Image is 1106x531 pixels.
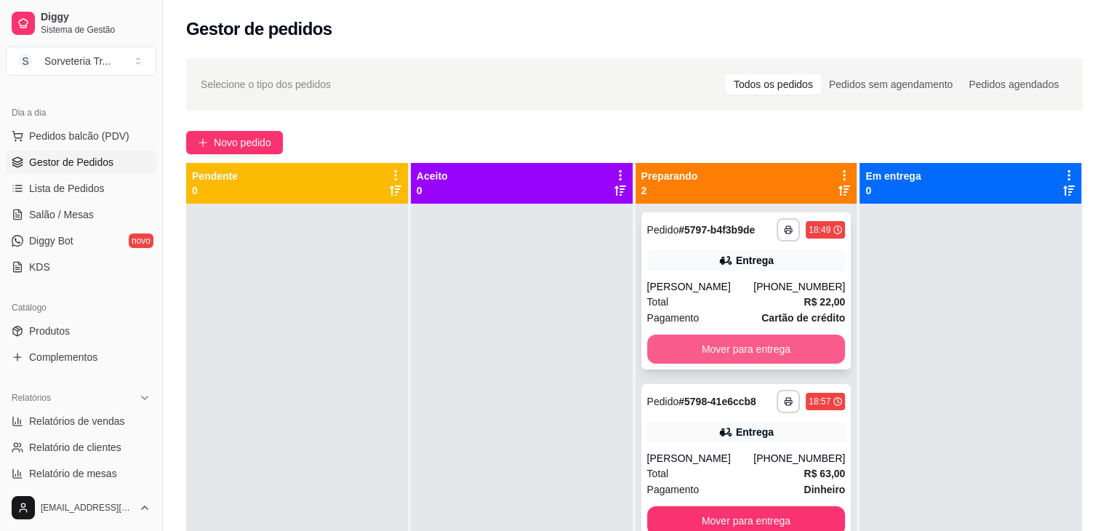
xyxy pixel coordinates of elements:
a: Gestor de Pedidos [6,151,156,174]
span: Relatório de clientes [29,440,121,455]
span: Relatórios [12,392,51,404]
strong: Dinheiro [804,484,845,495]
span: [EMAIL_ADDRESS][DOMAIN_NAME] [41,502,133,514]
a: Relatório de mesas [6,462,156,485]
span: Pedido [647,396,679,407]
span: plus [198,137,208,148]
button: Select a team [6,47,156,76]
span: Lista de Pedidos [29,181,105,196]
span: Selecione o tipo dos pedidos [201,76,331,92]
div: Pedidos sem agendamento [821,74,961,95]
p: Aceito [417,169,448,183]
span: Gestor de Pedidos [29,155,113,169]
a: Lista de Pedidos [6,177,156,200]
span: Total [647,294,669,310]
button: [EMAIL_ADDRESS][DOMAIN_NAME] [6,490,156,525]
span: Pagamento [647,482,700,498]
span: Relatórios de vendas [29,414,125,428]
span: Pedido [647,224,679,236]
div: Catálogo [6,296,156,319]
span: Complementos [29,350,97,364]
span: KDS [29,260,50,274]
a: Diggy Botnovo [6,229,156,252]
strong: R$ 63,00 [804,468,845,479]
p: 0 [865,183,921,198]
p: Em entrega [865,169,921,183]
a: Produtos [6,319,156,343]
p: 0 [417,183,448,198]
strong: # 5797-b4f3b9de [678,224,755,236]
div: Sorveteria Tr ... [44,54,111,68]
p: Preparando [641,169,698,183]
span: Diggy Bot [29,233,73,248]
div: Entrega [736,425,774,439]
p: 0 [192,183,238,198]
span: S [18,54,33,68]
strong: # 5798-41e6ccb8 [678,396,756,407]
h2: Gestor de pedidos [186,17,332,41]
span: Sistema de Gestão [41,24,151,36]
div: Entrega [736,253,774,268]
span: Salão / Mesas [29,207,94,222]
a: DiggySistema de Gestão [6,6,156,41]
div: 18:49 [809,224,830,236]
a: Salão / Mesas [6,203,156,226]
p: Pendente [192,169,238,183]
a: Relatórios de vendas [6,410,156,433]
a: Complementos [6,346,156,369]
div: Pedidos agendados [961,74,1067,95]
div: Dia a dia [6,101,156,124]
a: KDS [6,255,156,279]
div: Todos os pedidos [726,74,821,95]
button: Pedidos balcão (PDV) [6,124,156,148]
span: Diggy [41,11,151,24]
div: [PHONE_NUMBER] [753,279,845,294]
button: Novo pedido [186,131,283,154]
span: Pagamento [647,310,700,326]
a: Relatório de clientes [6,436,156,459]
strong: R$ 22,00 [804,296,845,308]
button: Mover para entrega [647,335,846,364]
span: Total [647,466,669,482]
div: [PERSON_NAME] [647,279,754,294]
span: Novo pedido [214,135,271,151]
p: 2 [641,183,698,198]
div: [PERSON_NAME] [647,451,754,466]
span: Produtos [29,324,70,338]
div: [PHONE_NUMBER] [753,451,845,466]
strong: Cartão de crédito [761,312,845,324]
span: Relatório de mesas [29,466,117,481]
div: 18:57 [809,396,830,407]
span: Pedidos balcão (PDV) [29,129,129,143]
